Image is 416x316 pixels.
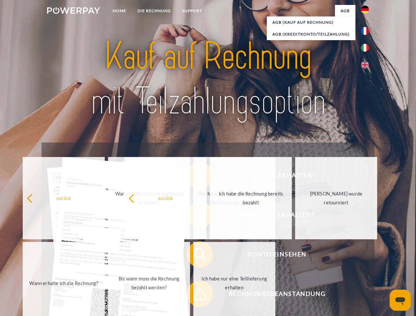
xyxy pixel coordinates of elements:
img: en [361,61,369,69]
a: agb [335,5,355,17]
div: Ich habe nur eine Teillieferung erhalten [197,274,271,292]
div: [PERSON_NAME] wurde retourniert [299,189,373,207]
a: SUPPORT [177,5,208,17]
img: it [361,44,369,52]
div: zurück [27,194,101,202]
div: Warum habe ich eine Rechnung erhalten? [112,189,186,207]
img: title-powerpay_de.svg [63,32,353,126]
div: Bis wann muss die Rechnung bezahlt werden? [112,274,186,292]
img: logo-powerpay-white.svg [47,7,100,14]
a: Home [107,5,132,17]
a: AGB (Kauf auf Rechnung) [267,16,355,28]
a: AGB (Kreditkonto/Teilzahlung) [267,28,355,40]
iframe: Schaltfläche zum Öffnen des Messaging-Fensters [390,290,411,311]
div: zurück [128,194,203,202]
div: Ich habe die Rechnung bereits bezahlt [214,189,288,207]
img: de [361,6,369,13]
div: Wann erhalte ich die Rechnung? [27,278,101,287]
img: fr [361,27,369,35]
a: DIE RECHNUNG [132,5,177,17]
